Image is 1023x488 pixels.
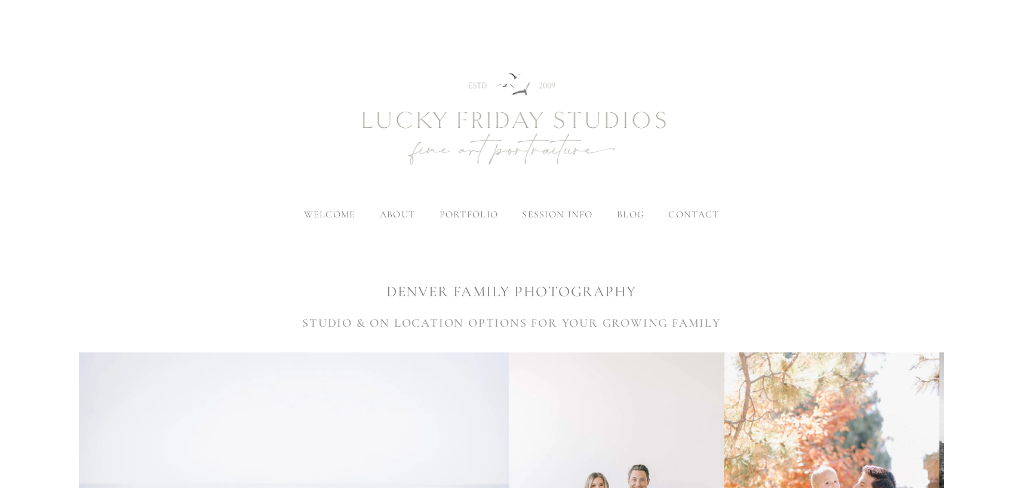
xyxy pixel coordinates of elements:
[380,208,415,220] label: about
[304,208,356,220] a: welcome
[668,208,719,220] a: contact
[79,314,944,332] h3: STUDIO & ON LOCATION OPTIONS FOR YOUR GROWING FAMILY
[522,208,592,220] label: session info
[617,208,644,220] a: blog
[79,281,944,302] h1: DENVER FAMILY PHOTOGRAPHY
[297,30,727,210] img: Newborn Photography Denver | Lucky Friday Studios
[440,208,499,220] label: portfolio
